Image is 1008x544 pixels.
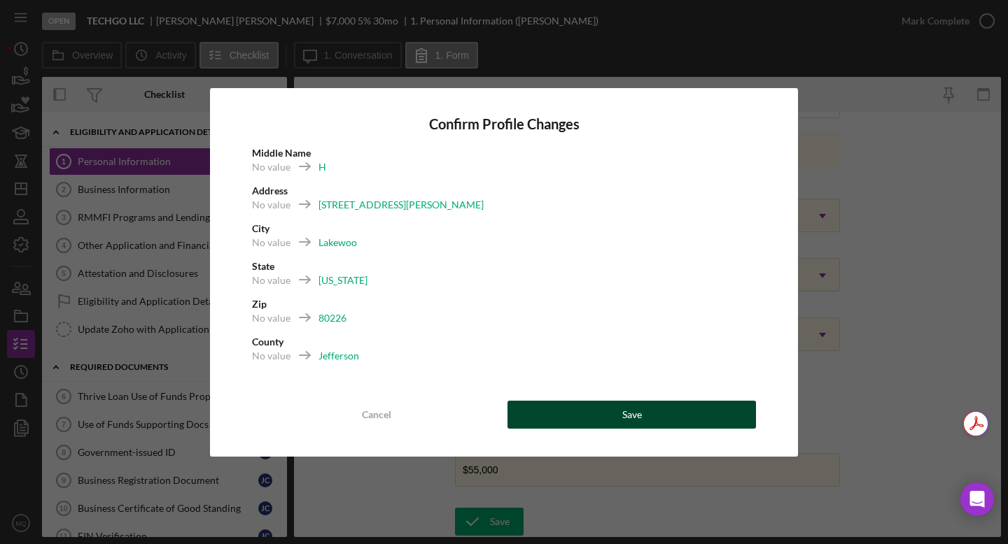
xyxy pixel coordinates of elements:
div: No value [252,198,290,212]
b: State [252,260,274,272]
div: Open Intercom Messenger [960,482,994,516]
div: 80226 [318,311,346,325]
div: Cancel [362,401,391,429]
b: Address [252,185,288,196]
div: No value [252,273,290,287]
div: [US_STATE] [318,273,367,287]
b: County [252,336,283,348]
b: Zip [252,298,267,310]
div: Jefferson [318,349,359,363]
b: City [252,222,269,234]
div: Save [622,401,642,429]
div: No value [252,311,290,325]
div: No value [252,236,290,250]
button: Save [507,401,756,429]
div: No value [252,160,290,174]
button: Cancel [252,401,500,429]
div: Lakewoo [318,236,357,250]
h4: Confirm Profile Changes [252,116,756,132]
div: No value [252,349,290,363]
div: [STREET_ADDRESS][PERSON_NAME] [318,198,484,212]
b: Middle Name [252,147,311,159]
div: H [318,160,326,174]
